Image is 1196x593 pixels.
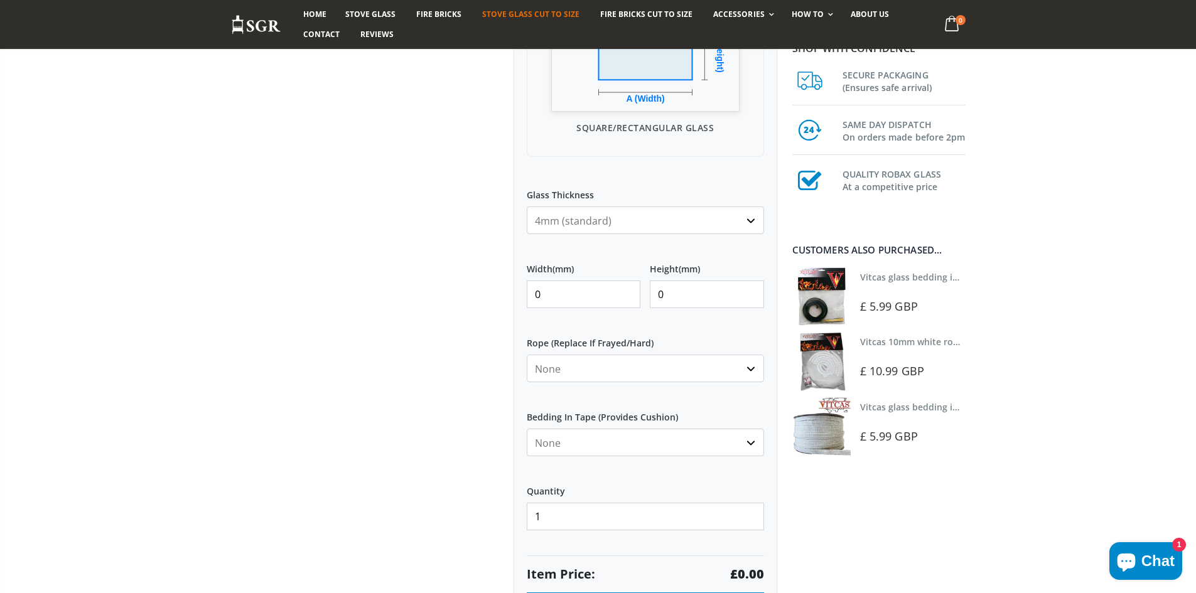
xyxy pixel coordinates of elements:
h3: SECURE PACKAGING (Ensures safe arrival) [843,67,966,94]
a: Reviews [351,24,403,45]
span: Home [303,9,326,19]
a: Vitcas 10mm white rope kit - includes rope seal and glue! [860,336,1106,348]
span: Item Price: [527,565,595,583]
img: Stove Glass Replacement [231,14,281,35]
strong: £0.00 [730,565,764,583]
span: £ 5.99 GBP [860,429,918,444]
label: Glass Thickness [527,179,764,201]
span: About us [851,9,889,19]
a: How To [782,4,839,24]
a: Stove Glass [336,4,405,24]
span: Fire Bricks [416,9,461,19]
a: Accessories [704,4,780,24]
span: £ 5.99 GBP [860,299,918,314]
inbox-online-store-chat: Shopify online store chat [1106,542,1186,583]
img: Vitcas white rope, glue and gloves kit 10mm [792,332,851,390]
a: Contact [294,24,349,45]
label: Height [650,253,764,275]
span: Accessories [713,9,764,19]
a: 0 [939,13,965,37]
span: 0 [956,15,966,25]
a: Fire Bricks Cut To Size [591,4,702,24]
img: Vitcas stove glass bedding in tape [792,267,851,326]
span: Reviews [360,29,394,40]
span: Fire Bricks Cut To Size [600,9,692,19]
img: Vitcas stove glass bedding in tape [792,397,851,456]
span: Stove Glass Cut To Size [482,9,579,19]
span: (mm) [679,264,700,275]
h3: SAME DAY DISPATCH On orders made before 2pm [843,116,966,144]
span: £ 10.99 GBP [860,363,924,378]
p: Square/Rectangular Glass [540,121,751,134]
a: About us [841,4,898,24]
label: Rope (Replace If Frayed/Hard) [527,327,764,350]
label: Width [527,253,641,275]
a: Vitcas glass bedding in tape - 2mm x 10mm x 2 meters [860,271,1094,283]
a: Stove Glass Cut To Size [473,4,589,24]
span: (mm) [552,264,574,275]
a: Vitcas glass bedding in tape - 2mm x 15mm x 2 meters (White) [860,401,1127,413]
label: Bedding In Tape (Provides Cushion) [527,401,764,424]
label: Quantity [527,475,764,498]
div: Customers also purchased... [792,245,966,255]
a: Fire Bricks [407,4,471,24]
span: Stove Glass [345,9,396,19]
h3: QUALITY ROBAX GLASS At a competitive price [843,166,966,193]
span: How To [792,9,824,19]
span: Contact [303,29,340,40]
a: Home [294,4,336,24]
